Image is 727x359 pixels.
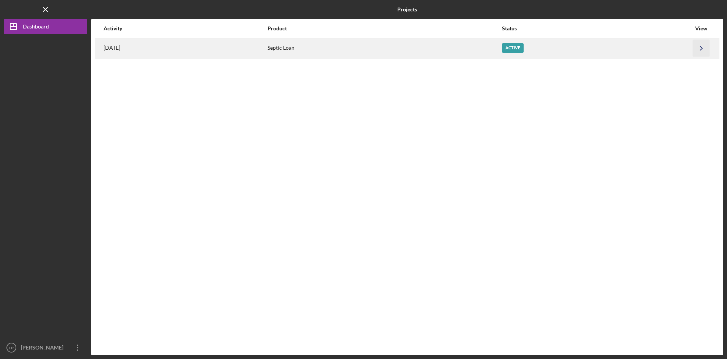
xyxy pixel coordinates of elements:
[19,340,68,357] div: [PERSON_NAME]
[104,45,120,51] time: 2025-09-15 13:31
[502,43,524,53] div: Active
[268,25,501,31] div: Product
[23,19,49,36] div: Dashboard
[502,25,691,31] div: Status
[104,25,267,31] div: Activity
[4,340,87,355] button: LR[PERSON_NAME]
[4,19,87,34] button: Dashboard
[9,346,14,350] text: LR
[692,25,711,31] div: View
[397,6,417,13] b: Projects
[268,39,501,58] div: Septic Loan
